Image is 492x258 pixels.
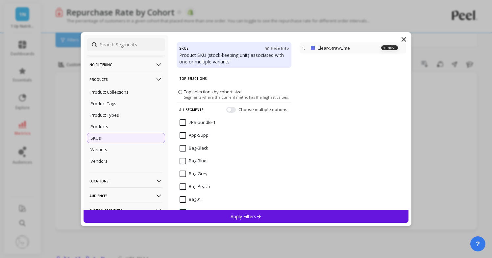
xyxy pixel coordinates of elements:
p: Audiences [89,187,162,204]
span: Bag-Blue [180,158,207,164]
span: Bag-Peach [180,183,210,190]
span: Bag-Grey [180,171,208,177]
p: Products [90,124,108,129]
span: Segments where the current metric has the highest values. [184,94,289,99]
p: Product Tags [90,101,116,106]
p: Apply Filters [231,213,262,220]
span: Bag-Black [180,145,208,152]
p: Product Types [90,112,119,118]
span: App-Supp [180,132,209,139]
span: Bag01 [180,196,201,203]
button: ? [470,236,485,251]
p: Locations [89,173,162,189]
p: No filtering [89,56,162,73]
span: Hide Info [265,46,289,51]
p: Clear-StrawLime [317,45,377,51]
p: Products [89,71,162,88]
span: Bar-Blue [180,209,206,216]
p: Product SKU (stock-keeping unit) associated with one or multiple variants [179,52,289,65]
span: Top selections by cohort size [184,88,242,94]
p: SKUs [90,135,101,141]
p: Product Collections [90,89,129,95]
span: 7PS-bundle-1 [180,119,215,126]
p: Variants [90,147,107,152]
span: Choose multiple options [238,106,289,113]
p: Custom Segments [89,202,162,219]
p: All Segments [179,103,204,116]
p: 1. [302,45,308,51]
p: Vendors [90,158,108,164]
h4: SKUs [179,45,188,52]
input: Search Segments [87,38,165,51]
p: remove [381,45,398,50]
p: Top Selections [179,72,289,85]
span: ? [476,239,480,248]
